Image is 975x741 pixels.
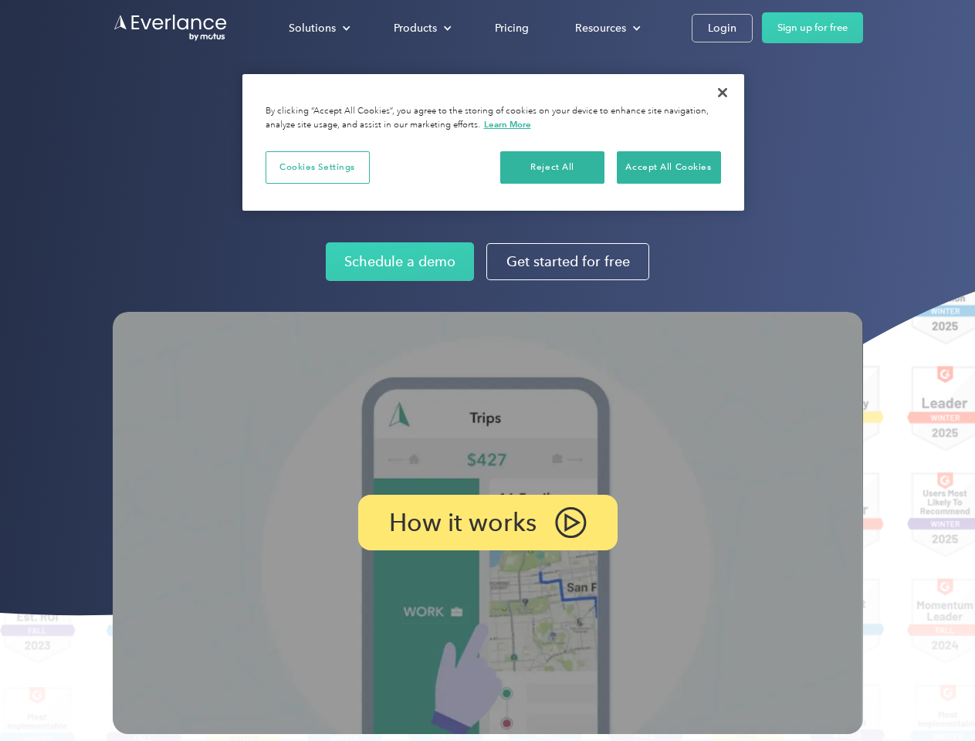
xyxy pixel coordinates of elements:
button: Close [706,76,740,110]
a: Login [692,14,753,42]
div: Resources [560,15,653,42]
div: Solutions [273,15,363,42]
button: Reject All [500,151,604,184]
div: Products [378,15,464,42]
div: Solutions [289,19,336,38]
a: More information about your privacy, opens in a new tab [484,119,531,130]
div: Login [708,19,736,38]
div: Products [394,19,437,38]
input: Submit [113,92,191,124]
div: Pricing [495,19,529,38]
div: Privacy [242,74,744,211]
a: Sign up for free [762,12,863,43]
div: Resources [575,19,626,38]
a: Schedule a demo [326,242,474,281]
p: How it works [389,513,537,532]
a: Pricing [479,15,544,42]
div: Cookie banner [242,74,744,211]
div: By clicking “Accept All Cookies”, you agree to the storing of cookies on your device to enhance s... [266,105,721,132]
button: Accept All Cookies [617,151,721,184]
a: Get started for free [486,243,649,280]
button: Cookies Settings [266,151,370,184]
a: Go to homepage [113,13,229,42]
